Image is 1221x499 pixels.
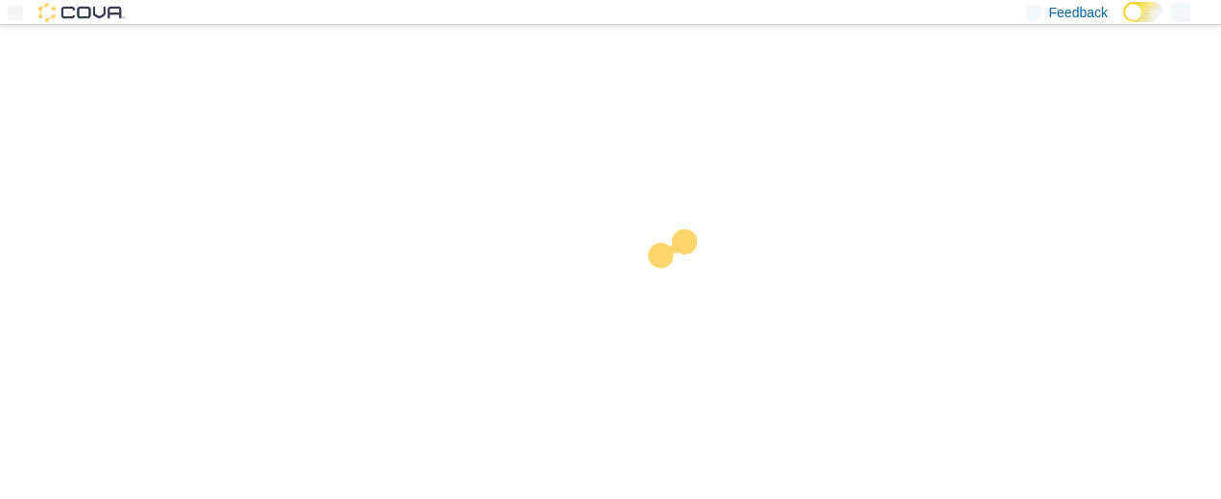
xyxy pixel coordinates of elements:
[1049,3,1108,22] span: Feedback
[38,3,125,22] img: Cova
[1123,22,1124,23] span: Dark Mode
[1123,2,1163,22] input: Dark Mode
[610,215,754,359] img: cova-loader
